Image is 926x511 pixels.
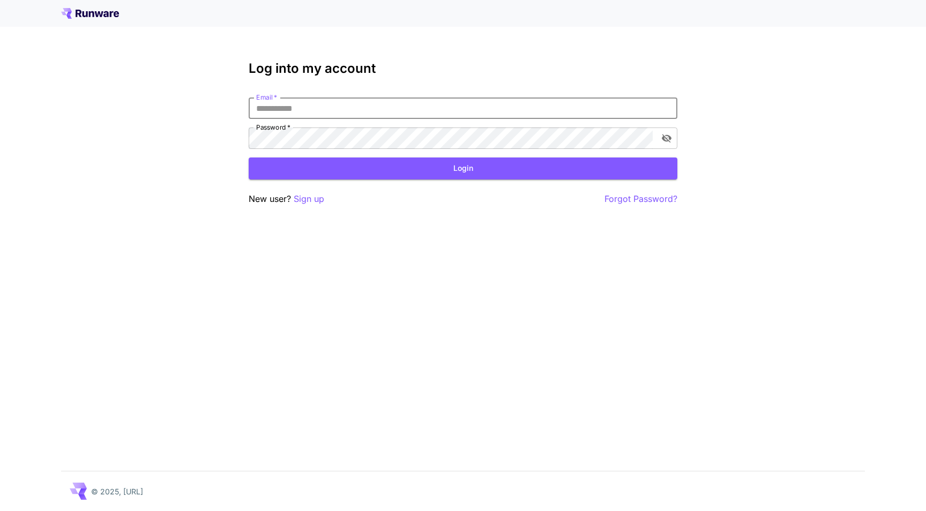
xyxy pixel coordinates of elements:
[249,61,677,76] h3: Log into my account
[657,129,676,148] button: toggle password visibility
[91,486,143,497] p: © 2025, [URL]
[256,93,277,102] label: Email
[249,157,677,179] button: Login
[256,123,290,132] label: Password
[249,192,324,206] p: New user?
[604,192,677,206] button: Forgot Password?
[294,192,324,206] button: Sign up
